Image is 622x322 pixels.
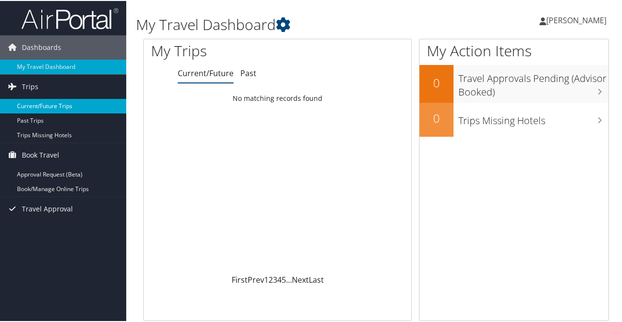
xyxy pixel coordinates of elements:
a: 0Trips Missing Hotels [420,102,608,136]
a: 5 [282,274,286,284]
span: Book Travel [22,142,59,166]
a: 3 [273,274,277,284]
a: First [232,274,248,284]
h1: My Action Items [420,40,608,60]
h1: My Travel Dashboard [136,14,456,34]
h3: Travel Approvals Pending (Advisor Booked) [458,66,608,98]
a: Prev [248,274,264,284]
a: 0Travel Approvals Pending (Advisor Booked) [420,64,608,101]
a: 4 [277,274,282,284]
a: [PERSON_NAME] [539,5,616,34]
h1: My Trips [151,40,293,60]
span: Dashboards [22,34,61,59]
h2: 0 [420,109,454,126]
a: Next [292,274,309,284]
span: … [286,274,292,284]
img: airportal-logo.png [21,6,118,29]
span: Trips [22,74,38,98]
span: [PERSON_NAME] [546,14,606,25]
h3: Trips Missing Hotels [458,108,608,127]
a: Current/Future [178,67,234,78]
td: No matching records found [144,89,411,106]
a: Last [309,274,324,284]
a: 2 [269,274,273,284]
a: Past [240,67,256,78]
span: Travel Approval [22,196,73,220]
h2: 0 [420,74,454,90]
a: 1 [264,274,269,284]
